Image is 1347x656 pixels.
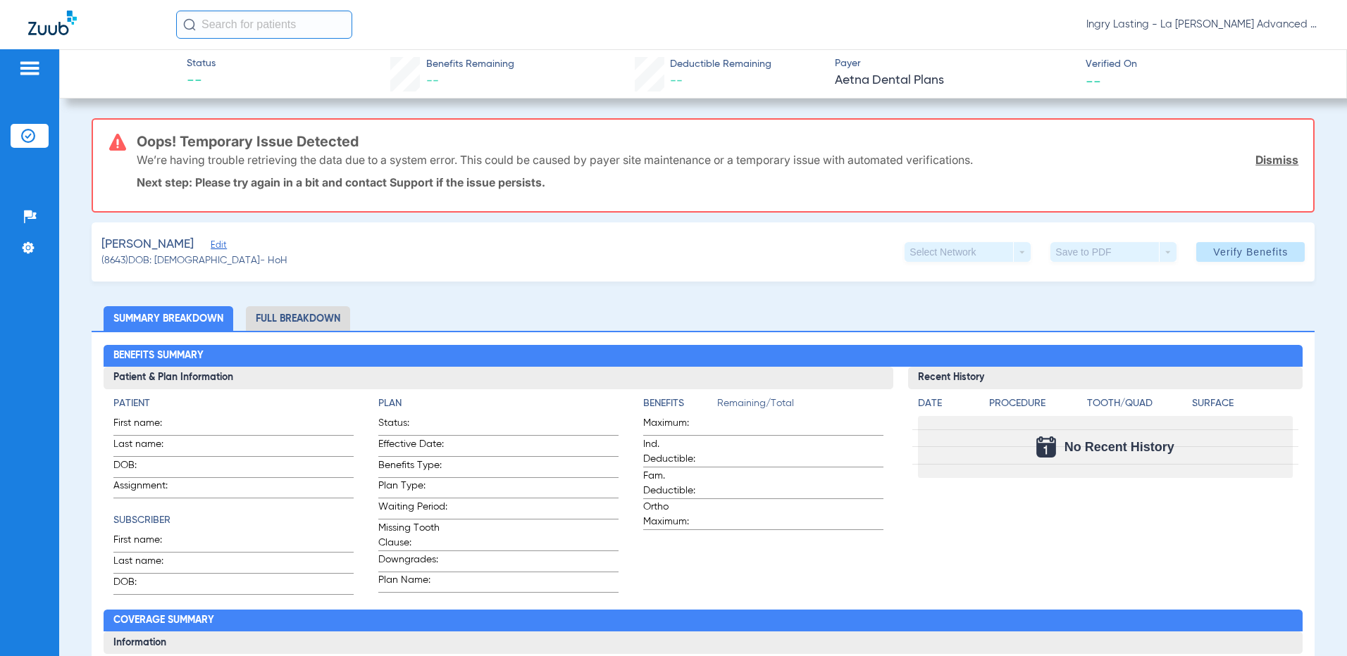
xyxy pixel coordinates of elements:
[1196,242,1305,262] button: Verify Benefits
[989,396,1082,416] app-breakdown-title: Procedure
[113,458,182,477] span: DOB:
[717,396,883,416] span: Remaining/Total
[918,396,977,411] h4: Date
[918,396,977,416] app-breakdown-title: Date
[104,631,1303,654] h3: Information
[1087,396,1187,411] h4: Tooth/Quad
[378,396,619,411] h4: Plan
[211,240,223,253] span: Edit
[104,306,233,331] li: Summary Breakdown
[643,437,712,467] span: Ind. Deductible:
[643,416,712,435] span: Maximum:
[113,479,182,498] span: Assignment:
[113,533,182,552] span: First name:
[643,396,717,416] app-breakdown-title: Benefits
[104,367,893,389] h3: Patient & Plan Information
[426,75,439,87] span: --
[187,56,216,71] span: Status
[104,610,1303,632] h2: Coverage Summary
[835,56,1074,71] span: Payer
[113,396,354,411] h4: Patient
[378,458,447,477] span: Benefits Type:
[670,57,771,72] span: Deductible Remaining
[113,437,182,456] span: Last name:
[378,500,447,519] span: Waiting Period:
[908,367,1303,389] h3: Recent History
[643,500,712,529] span: Ortho Maximum:
[183,18,196,31] img: Search Icon
[101,253,287,268] span: (8643) DOB: [DEMOGRAPHIC_DATA] - HoH
[104,345,1303,367] h2: Benefits Summary
[378,521,447,550] span: Missing Tooth Clause:
[176,11,352,39] input: Search for patients
[113,554,182,573] span: Last name:
[1192,396,1292,411] h4: Surface
[643,469,712,498] span: Fam. Deductible:
[137,134,1299,149] h3: Oops! Temporary Issue Detected
[246,306,350,331] li: Full Breakdown
[113,575,182,594] span: DOB:
[1064,440,1174,454] span: No Recent History
[1255,153,1298,167] a: Dismiss
[109,134,126,151] img: error-icon
[1192,396,1292,416] app-breakdown-title: Surface
[378,553,447,572] span: Downgrades:
[187,72,216,92] span: --
[1086,18,1319,32] span: Ingry Lasting - La [PERSON_NAME] Advanced Dentistry
[378,479,447,498] span: Plan Type:
[28,11,77,35] img: Zuub Logo
[113,513,354,528] h4: Subscriber
[1086,73,1101,88] span: --
[113,416,182,435] span: First name:
[137,175,1299,189] p: Next step: Please try again in a bit and contact Support if the issue persists.
[378,573,447,592] span: Plan Name:
[101,236,194,253] span: [PERSON_NAME]
[1213,246,1288,258] span: Verify Benefits
[989,396,1082,411] h4: Procedure
[1086,57,1324,72] span: Verified On
[378,437,447,456] span: Effective Date:
[1277,588,1347,656] iframe: Chat Widget
[835,72,1074,89] span: Aetna Dental Plans
[670,75,683,87] span: --
[1036,436,1056,458] img: Calendar
[643,396,717,411] h4: Benefits
[426,57,514,72] span: Benefits Remaining
[18,60,41,77] img: hamburger-icon
[137,153,973,167] p: We’re having trouble retrieving the data due to a system error. This could be caused by payer sit...
[378,416,447,435] span: Status:
[1087,396,1187,416] app-breakdown-title: Tooth/Quad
